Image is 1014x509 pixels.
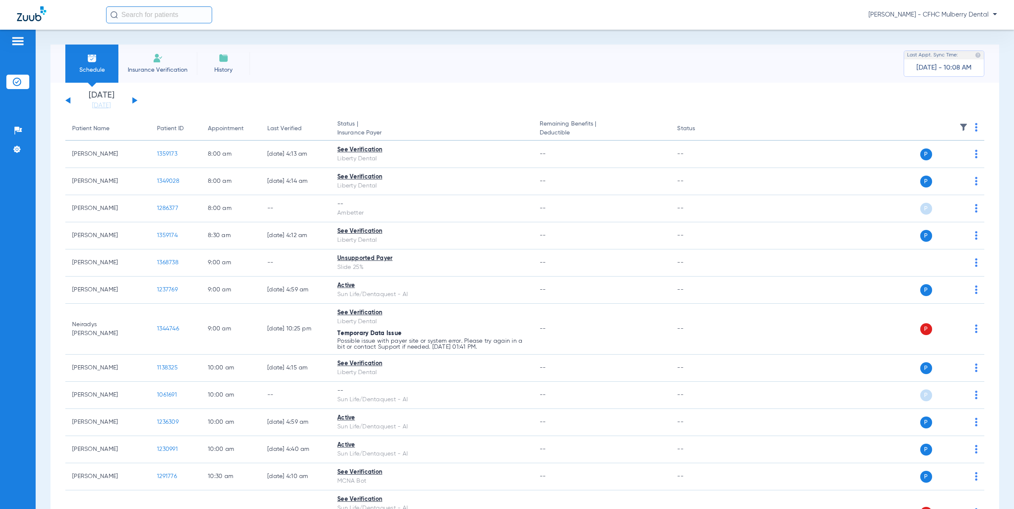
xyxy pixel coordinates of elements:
span: P [920,203,932,215]
div: Ambetter [337,209,526,218]
td: [DATE] 4:10 AM [261,463,331,490]
th: Status [670,117,728,141]
td: 9:00 AM [201,249,261,277]
td: 10:00 AM [201,436,261,463]
img: group-dot-blue.svg [975,445,978,453]
span: -- [540,326,546,332]
div: Liberty Dental [337,368,526,377]
div: See Verification [337,468,526,477]
td: [DATE] 4:59 AM [261,277,331,304]
div: See Verification [337,308,526,317]
div: Active [337,441,526,450]
span: 1291776 [157,473,177,479]
div: Last Verified [267,124,302,133]
img: group-dot-blue.svg [975,391,978,399]
td: -- [261,382,331,409]
div: Patient ID [157,124,184,133]
div: -- [337,386,526,395]
span: Insurance Payer [337,129,526,137]
span: -- [540,260,546,266]
span: 1286377 [157,205,178,211]
img: group-dot-blue.svg [975,285,978,294]
img: group-dot-blue.svg [975,204,978,213]
td: -- [670,463,728,490]
span: 1061691 [157,392,177,398]
td: 10:00 AM [201,382,261,409]
div: See Verification [337,227,526,236]
td: [PERSON_NAME] [65,382,150,409]
span: Temporary Data Issue [337,330,401,336]
span: [PERSON_NAME] - CFHC Mulberry Dental [868,11,997,19]
div: Liberty Dental [337,236,526,245]
td: [PERSON_NAME] [65,249,150,277]
td: 10:30 AM [201,463,261,490]
span: 1349028 [157,178,179,184]
td: 10:00 AM [201,409,261,436]
span: Deductible [540,129,664,137]
td: 9:00 AM [201,304,261,355]
span: 1236309 [157,419,179,425]
span: -- [540,419,546,425]
td: -- [670,249,728,277]
td: [DATE] 4:15 AM [261,355,331,382]
td: -- [261,249,331,277]
span: -- [540,151,546,157]
span: P [920,444,932,456]
span: -- [540,205,546,211]
div: Liberty Dental [337,182,526,190]
td: 8:00 AM [201,141,261,168]
td: [PERSON_NAME] [65,436,150,463]
td: -- [261,195,331,222]
div: See Verification [337,495,526,504]
div: Patient ID [157,124,194,133]
div: Liberty Dental [337,317,526,326]
td: -- [670,409,728,436]
td: [PERSON_NAME] [65,168,150,195]
img: group-dot-blue.svg [975,150,978,158]
div: Patient Name [72,124,143,133]
img: group-dot-blue.svg [975,231,978,240]
span: [DATE] - 10:08 AM [916,64,972,72]
td: [PERSON_NAME] [65,277,150,304]
td: -- [670,436,728,463]
span: -- [540,178,546,184]
img: Zuub Logo [17,6,46,21]
div: Patient Name [72,124,109,133]
span: 1368738 [157,260,179,266]
span: 1359174 [157,232,178,238]
td: -- [670,222,728,249]
span: -- [540,232,546,238]
div: Last Verified [267,124,324,133]
img: group-dot-blue.svg [975,177,978,185]
span: -- [540,446,546,452]
div: Appointment [208,124,254,133]
li: [DATE] [76,91,127,110]
div: Sun Life/Dentaquest - AI [337,422,526,431]
div: See Verification [337,145,526,154]
span: P [920,176,932,187]
img: group-dot-blue.svg [975,123,978,131]
img: group-dot-blue.svg [975,472,978,481]
span: -- [540,473,546,479]
span: 1344746 [157,326,179,332]
div: Slide 25% [337,263,526,272]
div: MCNA Bot [337,477,526,486]
span: 1359173 [157,151,177,157]
span: 1237769 [157,287,178,293]
span: -- [540,392,546,398]
span: 1230991 [157,446,178,452]
td: [DATE] 4:59 AM [261,409,331,436]
div: See Verification [337,173,526,182]
div: Liberty Dental [337,154,526,163]
div: Unsupported Payer [337,254,526,263]
th: Remaining Benefits | [533,117,671,141]
td: -- [670,195,728,222]
span: P [920,362,932,374]
span: P [920,284,932,296]
div: See Verification [337,359,526,368]
img: Schedule [87,53,97,63]
span: P [920,230,932,242]
div: Active [337,414,526,422]
img: Manual Insurance Verification [153,53,163,63]
td: [DATE] 4:40 AM [261,436,331,463]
